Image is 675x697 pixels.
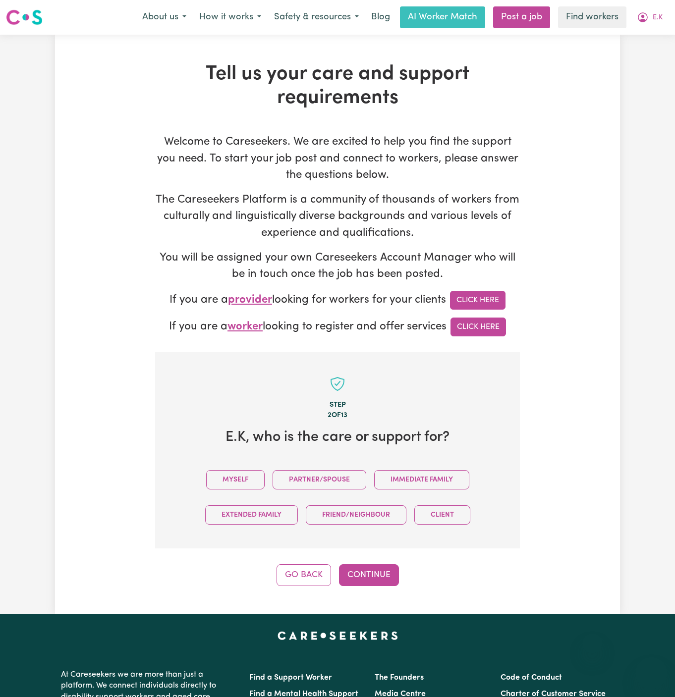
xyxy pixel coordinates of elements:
p: Welcome to Careseekers. We are excited to help you find the support you need. To start your job p... [155,134,520,184]
p: The Careseekers Platform is a community of thousands of workers from culturally and linguisticall... [155,192,520,242]
button: Continue [339,564,399,586]
button: Client [414,505,470,525]
h1: Tell us your care and support requirements [155,62,520,110]
h2: E.K , who is the care or support for? [171,429,504,446]
a: Blog [365,6,396,28]
button: Partner/Spouse [273,470,366,489]
iframe: Button to launch messaging window [635,657,667,689]
button: Myself [206,470,265,489]
button: About us [136,7,193,28]
img: Careseekers logo [6,8,43,26]
div: Step [171,400,504,411]
a: Code of Conduct [501,674,562,682]
a: AI Worker Match [400,6,485,28]
button: Go Back [277,564,331,586]
button: Immediate Family [374,470,469,489]
span: worker [227,321,263,332]
a: Click Here [450,291,506,310]
a: Careseekers home page [278,632,398,640]
a: Careseekers logo [6,6,43,29]
span: E.K [653,12,663,23]
p: If you are a looking to register and offer services [155,318,520,336]
button: How it works [193,7,268,28]
button: Extended Family [205,505,298,525]
a: Post a job [493,6,550,28]
button: Safety & resources [268,7,365,28]
a: The Founders [375,674,424,682]
a: Find workers [558,6,626,28]
div: 2 of 13 [171,410,504,421]
p: If you are a looking for workers for your clients [155,291,520,310]
button: My Account [630,7,669,28]
p: You will be assigned your own Careseekers Account Manager who will be in touch once the job has b... [155,250,520,283]
span: provider [228,294,272,306]
iframe: Close message [582,634,602,653]
a: Click Here [450,318,506,336]
button: Friend/Neighbour [306,505,406,525]
a: Find a Support Worker [249,674,332,682]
